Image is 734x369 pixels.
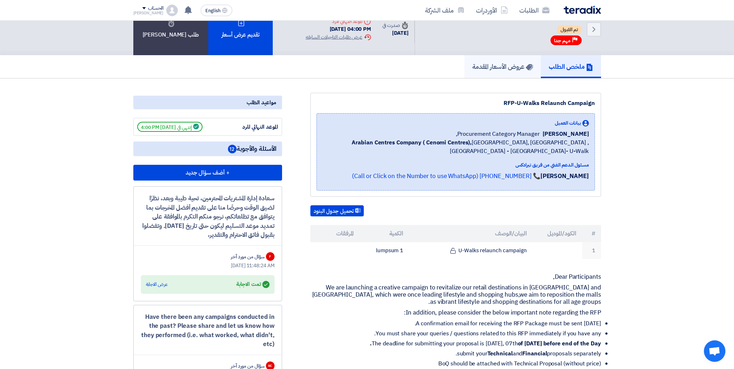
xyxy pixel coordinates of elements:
td: 1 lumpsum [359,242,409,259]
div: مواعيد الطلب [133,96,282,109]
span: الأسئلة والأجوبة [228,144,276,153]
div: عرض الاجابة [146,281,168,288]
th: البيان/الوصف [409,225,533,242]
span: 12 [228,145,237,153]
div: سؤال من مورد آخر [231,253,264,260]
b: Arabian Centres Company ( Cenomi Centres), [352,138,472,147]
img: Teradix logo [564,6,601,14]
strong: of [DATE] before end of the Day. [370,339,601,348]
div: [DATE] 11:48:24 AM [141,262,275,269]
a: الطلبات [514,2,555,19]
div: عرض طلبات التاجيلات السابقه [306,33,371,41]
p: In addition, please consider the below important note regarding the RFP: [310,309,601,316]
div: الحساب [148,5,163,11]
a: الأوردرات [470,2,514,19]
div: RFP-U-Walks Relaunch Campaign [316,99,595,107]
span: تم القبول [557,25,582,34]
div: الموعد النهائي للرد [224,123,278,131]
li: You must share your queries / questions related to this RFP immediately if you have any. [316,330,601,337]
button: تحميل جدول البنود [310,205,364,217]
th: المرفقات [310,225,360,242]
span: بيانات العميل [555,119,581,127]
div: مسئول الدعم الفني من فريق تيرادكس [323,161,589,169]
strong: Financial [522,349,547,358]
td: 1 [582,242,601,259]
div: [DATE] 04:00 PM [306,25,371,33]
div: Open chat [704,340,725,362]
div: طلب [PERSON_NAME] [133,3,208,55]
img: profile_test.png [166,5,178,16]
div: [PERSON_NAME] [133,11,164,15]
h5: عروض الأسعار المقدمة [472,62,533,71]
td: U-Walks relaunch campaign [409,242,533,259]
div: [DATE] [382,29,408,37]
h5: ملخص الطلب [549,62,593,71]
li: submit your and proposals separately. [316,350,601,357]
div: الموعد النهائي للرد [306,18,371,25]
button: + أضف سؤال جديد [133,165,282,181]
th: # [582,225,601,242]
p: Dear Participants, [310,273,601,281]
li: BoQ should be attached with Technical Proposal (without price) [316,360,601,367]
a: عروض الأسعار المقدمة [464,55,541,78]
a: ملخص الطلب [541,55,601,78]
div: سعادة إدارة المشتريات المحترمين، تحية طيبة وبعد، نظرًا لضيق الوقت وحرصًا منا على تقديم أفضل المخر... [141,194,275,240]
span: مهم جدا [554,37,571,44]
div: صدرت في [382,21,408,29]
span: English [205,8,220,13]
strong: Technical [487,349,513,358]
span: [GEOGRAPHIC_DATA], [GEOGRAPHIC_DATA] ,[GEOGRAPHIC_DATA] - [GEOGRAPHIC_DATA]- U-Walk [323,138,589,155]
a: 📞 [PHONE_NUMBER] (Call or Click on the Number to use WhatsApp) [352,172,540,181]
a: ملف الشركة [419,2,470,19]
span: [PERSON_NAME] [543,130,589,138]
span: إنتهي في [DATE] 4:00 PM [137,122,202,132]
p: We are launching a creative campaign to revitalize our retail destinations in [GEOGRAPHIC_DATA] a... [310,284,601,306]
div: F [266,252,275,261]
th: الكمية [359,225,409,242]
th: الكود/الموديل [533,225,582,242]
button: English [201,5,232,16]
div: Have there been any campaigns conducted in the past? Please share and let us know how they perfor... [141,312,275,349]
span: Procurement Category Manager, [456,130,540,138]
div: تقديم عرض أسعار [208,3,273,55]
div: تمت الاجابة [236,279,269,289]
strong: [PERSON_NAME] [540,172,589,181]
li: A confirmation email for receiving the RFP Package must be sent [DATE]. [316,320,601,327]
li: The deadline for submitting your proposal is [DATE], 07th [316,340,601,347]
